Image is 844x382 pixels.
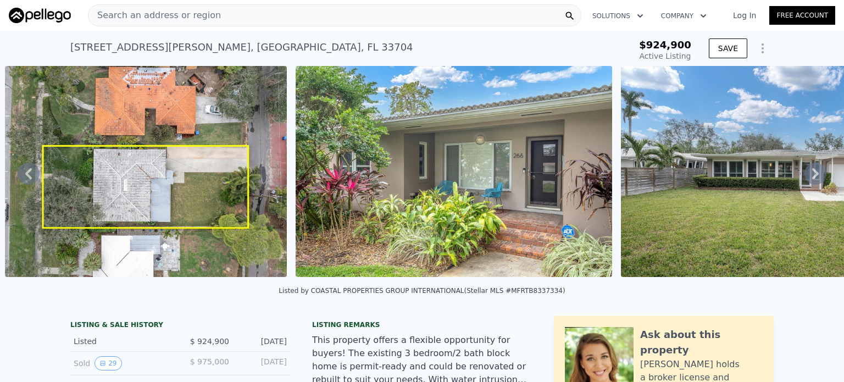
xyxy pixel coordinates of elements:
button: View historical data [95,356,121,370]
button: Company [652,6,715,26]
div: Sold [74,356,171,370]
div: Listed by COASTAL PROPERTIES GROUP INTERNATIONAL (Stellar MLS #MFRTB8337334) [279,287,565,295]
span: Active Listing [640,52,691,60]
span: $ 924,900 [190,337,229,346]
button: Solutions [584,6,652,26]
div: LISTING & SALE HISTORY [70,320,290,331]
img: Pellego [9,8,71,23]
div: [STREET_ADDRESS][PERSON_NAME] , [GEOGRAPHIC_DATA] , FL 33704 [70,40,413,55]
span: $924,900 [639,39,691,51]
div: Listing remarks [312,320,532,329]
div: Ask about this property [640,327,763,358]
div: [DATE] [238,336,287,347]
img: Sale: 148200730 Parcel: 54860826 [5,66,287,277]
button: Show Options [752,37,774,59]
a: Log In [720,10,769,21]
button: SAVE [709,38,747,58]
div: Listed [74,336,171,347]
span: $ 975,000 [190,357,229,366]
span: Search an address or region [88,9,221,22]
img: Sale: 148200730 Parcel: 54860826 [296,66,612,277]
div: [DATE] [238,356,287,370]
a: Free Account [769,6,835,25]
